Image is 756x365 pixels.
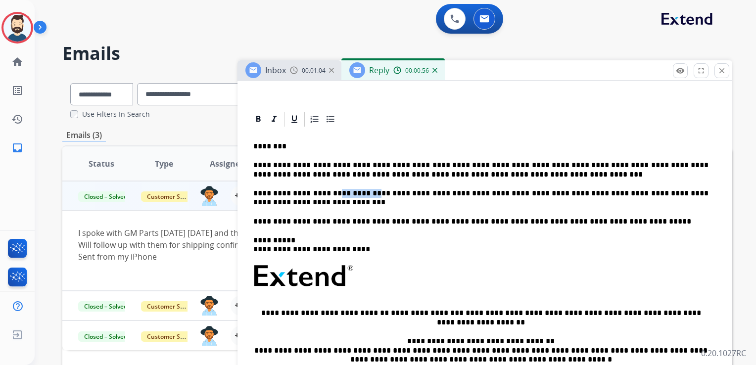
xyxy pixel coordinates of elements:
[11,142,23,154] mat-icon: inbox
[78,227,591,274] div: I spoke with GM Parts [DATE] [DATE] and they stated they would get in contact with you to get a v...
[78,331,133,342] span: Closed – Solved
[78,301,133,312] span: Closed – Solved
[701,347,746,359] p: 0.20.1027RC
[78,191,133,202] span: Closed – Solved
[697,66,706,75] mat-icon: fullscreen
[251,112,266,127] div: Bold
[78,239,591,274] div: Will follow up with them for shipping confirmation.
[235,300,246,312] mat-icon: person_add
[235,190,246,202] mat-icon: person_add
[235,330,246,342] mat-icon: person_add
[200,326,219,346] img: agent-avatar
[78,251,591,263] div: Sent from my iPhone
[307,112,322,127] div: Ordered List
[210,158,244,170] span: Assignee
[89,158,114,170] span: Status
[62,44,732,63] h2: Emails
[11,85,23,96] mat-icon: list_alt
[82,109,150,119] label: Use Filters In Search
[369,65,389,76] span: Reply
[141,331,205,342] span: Customer Support
[405,67,429,75] span: 00:00:56
[200,186,219,206] img: agent-avatar
[62,129,106,141] p: Emails (3)
[141,301,205,312] span: Customer Support
[141,191,205,202] span: Customer Support
[717,66,726,75] mat-icon: close
[11,56,23,68] mat-icon: home
[11,113,23,125] mat-icon: history
[200,296,219,316] img: agent-avatar
[3,14,31,42] img: avatar
[287,112,302,127] div: Underline
[323,112,338,127] div: Bullet List
[676,66,685,75] mat-icon: remove_red_eye
[155,158,173,170] span: Type
[265,65,286,76] span: Inbox
[302,67,326,75] span: 00:01:04
[267,112,282,127] div: Italic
